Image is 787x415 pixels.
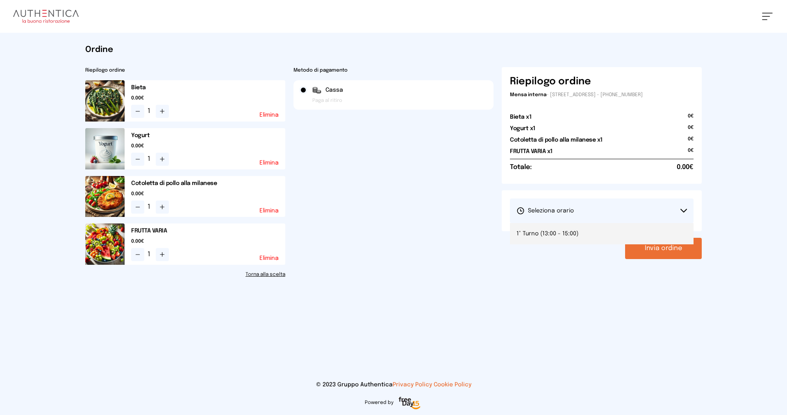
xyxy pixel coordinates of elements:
[434,382,471,388] a: Cookie Policy
[397,395,423,412] img: logo-freeday.3e08031.png
[510,198,694,223] button: Seleziona orario
[516,207,574,215] span: Seleziona orario
[625,238,702,259] button: Invia ordine
[393,382,432,388] a: Privacy Policy
[13,381,774,389] p: © 2023 Gruppo Authentica
[516,230,578,238] span: 1° Turno (13:00 - 15:00)
[365,399,393,406] span: Powered by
